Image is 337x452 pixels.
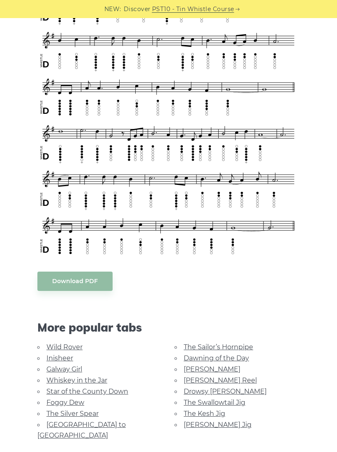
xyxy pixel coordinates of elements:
span: More popular tabs [37,321,300,334]
a: PST10 - Tin Whistle Course [152,5,234,14]
a: The Sailor’s Hornpipe [184,343,253,351]
span: NEW: [104,5,121,14]
a: Foggy Dew [46,399,84,406]
a: [GEOGRAPHIC_DATA] to [GEOGRAPHIC_DATA] [37,421,126,439]
a: [PERSON_NAME] Jig [184,421,252,429]
a: Whiskey in the Jar [46,376,107,384]
a: The Silver Spear [46,410,99,417]
a: Drowsy [PERSON_NAME] [184,387,267,395]
a: [PERSON_NAME] Reel [184,376,257,384]
a: Download PDF [37,272,113,291]
a: The Swallowtail Jig [184,399,245,406]
span: Discover [124,5,151,14]
a: Wild Rover [46,343,83,351]
a: Dawning of the Day [184,354,249,362]
a: Galway Girl [46,365,82,373]
a: [PERSON_NAME] [184,365,240,373]
a: The Kesh Jig [184,410,225,417]
a: Star of the County Down [46,387,128,395]
a: Inisheer [46,354,73,362]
